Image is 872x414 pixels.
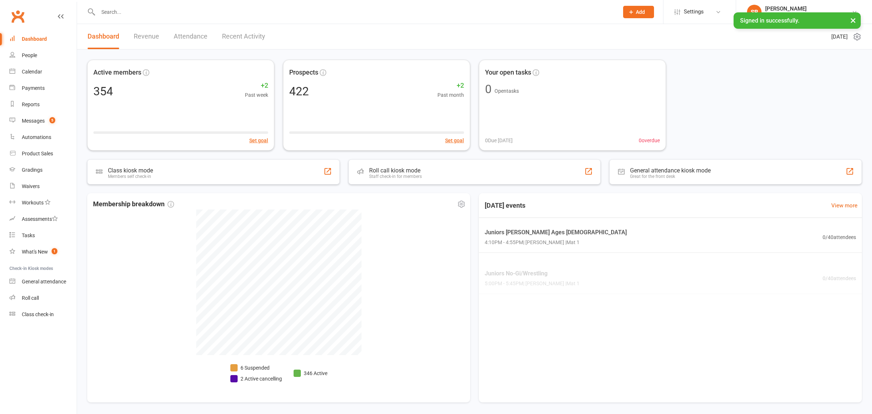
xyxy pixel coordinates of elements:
[22,69,42,75] div: Calendar
[636,9,645,15] span: Add
[369,167,422,174] div: Roll call kiosk mode
[765,12,852,19] div: [PERSON_NAME] Humaita Bankstown
[289,67,318,78] span: Prospects
[289,85,309,97] div: 422
[9,306,77,323] a: Class kiosk mode
[485,238,627,246] span: 4:10PM - 4:55PM | [PERSON_NAME] | Mat 1
[823,233,856,241] span: 0 / 40 attendees
[22,200,44,206] div: Workouts
[22,295,39,301] div: Roll call
[88,24,119,49] a: Dashboard
[22,36,47,42] div: Dashboard
[479,199,531,212] h3: [DATE] events
[9,96,77,113] a: Reports
[9,290,77,306] a: Roll call
[823,274,856,282] span: 0 / 40 attendees
[22,151,53,156] div: Product Sales
[22,118,45,124] div: Messages
[485,136,513,144] span: 0 Due [DATE]
[9,211,77,227] a: Assessments
[437,80,464,91] span: +2
[684,4,704,20] span: Settings
[831,32,848,41] span: [DATE]
[9,178,77,195] a: Waivers
[93,67,141,78] span: Active members
[9,80,77,96] a: Payments
[747,5,762,19] div: SB
[93,199,174,210] span: Membership breakdown
[485,279,580,287] span: 5:00PM - 5:45PM | [PERSON_NAME] | Mat 1
[9,162,77,178] a: Gradings
[623,6,654,18] button: Add
[22,232,35,238] div: Tasks
[22,279,66,284] div: General attendance
[485,228,627,237] span: Juniors [PERSON_NAME] Ages [DEMOGRAPHIC_DATA]
[9,7,27,25] a: Clubworx
[9,129,77,146] a: Automations
[22,311,54,317] div: Class check-in
[222,24,265,49] a: Recent Activity
[22,85,45,91] div: Payments
[294,369,327,377] li: 346 Active
[9,146,77,162] a: Product Sales
[831,201,857,210] a: View more
[847,12,860,28] button: ×
[245,91,268,99] span: Past week
[174,24,207,49] a: Attendance
[494,88,519,94] span: Open tasks
[108,174,153,179] div: Members self check-in
[230,375,282,383] li: 2 Active cancelling
[9,244,77,260] a: What's New1
[52,248,57,254] span: 1
[639,136,660,144] span: 0 overdue
[630,167,711,174] div: General attendance kiosk mode
[369,174,422,179] div: Staff check-in for members
[740,17,799,24] span: Signed in successfully.
[437,91,464,99] span: Past month
[765,5,852,12] div: [PERSON_NAME]
[9,195,77,211] a: Workouts
[9,113,77,129] a: Messages 5
[22,52,37,58] div: People
[630,174,711,179] div: Great for the front desk
[22,183,40,189] div: Waivers
[49,117,55,123] span: 5
[445,136,464,144] button: Set goal
[22,216,58,222] div: Assessments
[485,83,492,95] div: 0
[108,167,153,174] div: Class kiosk mode
[134,24,159,49] a: Revenue
[22,134,51,140] div: Automations
[245,80,268,91] span: +2
[22,101,40,107] div: Reports
[9,31,77,47] a: Dashboard
[22,249,48,255] div: What's New
[9,47,77,64] a: People
[9,274,77,290] a: General attendance kiosk mode
[9,227,77,244] a: Tasks
[96,7,614,17] input: Search...
[485,67,531,78] span: Your open tasks
[22,167,43,173] div: Gradings
[93,85,113,97] div: 354
[249,136,268,144] button: Set goal
[230,364,282,372] li: 6 Suspended
[9,64,77,80] a: Calendar
[485,269,580,278] span: Juniors No-Gi/Wrestling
